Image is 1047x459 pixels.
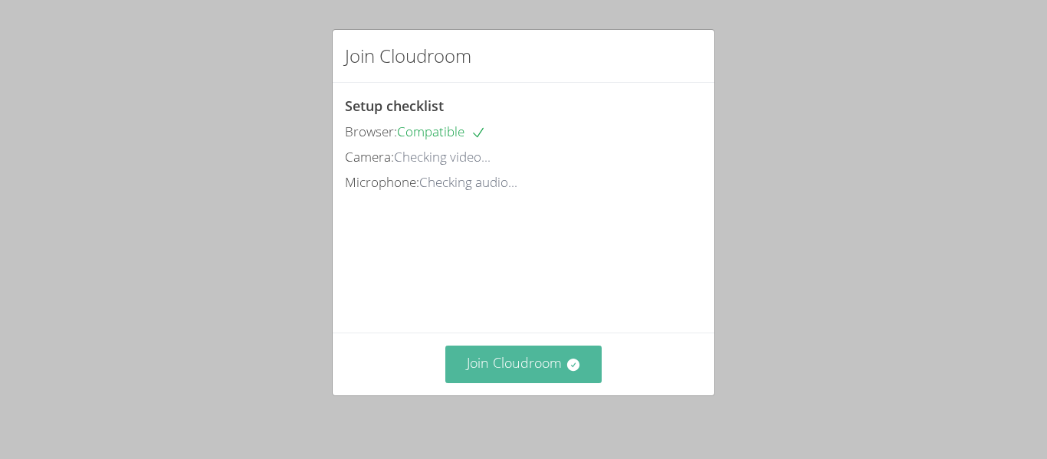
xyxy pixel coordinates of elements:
button: Join Cloudroom [445,346,602,383]
span: Checking video... [394,148,491,166]
span: Checking audio... [419,173,517,191]
span: Microphone: [345,173,419,191]
span: Setup checklist [345,97,444,115]
span: Camera: [345,148,394,166]
span: Compatible [397,123,486,140]
h2: Join Cloudroom [345,42,471,70]
span: Browser: [345,123,397,140]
